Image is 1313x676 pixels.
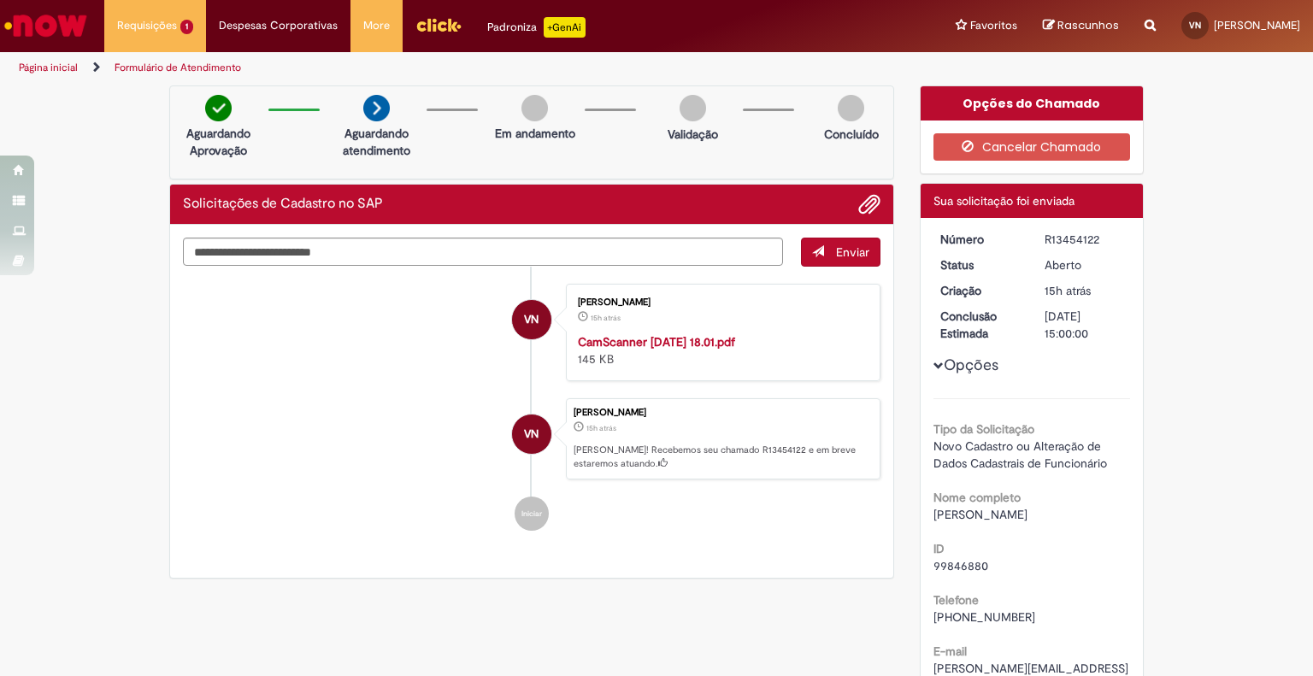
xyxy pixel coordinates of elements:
p: Aguardando atendimento [335,125,418,159]
textarea: Digite sua mensagem aqui... [183,238,783,267]
p: +GenAi [544,17,586,38]
div: Padroniza [487,17,586,38]
div: Vicente Renart Neto [512,300,551,339]
span: 15h atrás [1045,283,1091,298]
span: Sua solicitação foi enviada [933,193,1075,209]
span: VN [524,414,539,455]
img: arrow-next.png [363,95,390,121]
div: Aberto [1045,256,1124,273]
dt: Criação [927,282,1033,299]
button: Enviar [801,238,880,267]
dt: Conclusão Estimada [927,308,1033,342]
span: 15h atrás [586,423,616,433]
ul: Trilhas de página [13,52,863,84]
img: img-circle-grey.png [838,95,864,121]
span: [PERSON_NAME] [1214,18,1300,32]
b: Tipo da Solicitação [933,421,1034,437]
div: [DATE] 15:00:00 [1045,308,1124,342]
span: [PHONE_NUMBER] [933,609,1035,625]
div: Vicente Renart Neto [512,414,551,454]
a: CamScanner [DATE] 18.01.pdf [578,334,735,350]
h2: Solicitações de Cadastro no SAP Histórico de tíquete [183,197,383,212]
div: R13454122 [1045,231,1124,248]
ul: Histórico de tíquete [183,267,880,549]
a: Formulário de Atendimento [115,61,241,74]
p: Concluído [824,126,879,143]
img: img-circle-grey.png [521,95,548,121]
span: 15h atrás [591,313,621,323]
span: Enviar [836,244,869,260]
b: Nome completo [933,490,1021,505]
time: 27/08/2025 18:10:39 [1045,283,1091,298]
div: [PERSON_NAME] [574,408,871,418]
p: [PERSON_NAME]! Recebemos seu chamado R13454122 e em breve estaremos atuando. [574,444,871,470]
img: check-circle-green.png [205,95,232,121]
p: Em andamento [495,125,575,142]
img: click_logo_yellow_360x200.png [415,12,462,38]
span: 1 [180,20,193,34]
div: Opções do Chamado [921,86,1144,121]
span: VN [524,299,539,340]
b: Telefone [933,592,979,608]
span: More [363,17,390,34]
a: Página inicial [19,61,78,74]
span: VN [1189,20,1201,31]
div: [PERSON_NAME] [578,297,863,308]
button: Cancelar Chamado [933,133,1131,161]
span: Requisições [117,17,177,34]
img: img-circle-grey.png [680,95,706,121]
time: 27/08/2025 18:10:39 [586,423,616,433]
span: Favoritos [970,17,1017,34]
div: 145 KB [578,333,863,367]
button: Adicionar anexos [858,193,880,215]
b: E-mail [933,644,967,659]
dt: Status [927,256,1033,273]
dt: Número [927,231,1033,248]
time: 27/08/2025 18:10:20 [591,313,621,323]
p: Aguardando Aprovação [177,125,260,159]
span: Rascunhos [1057,17,1119,33]
a: Rascunhos [1043,18,1119,34]
span: 99846880 [933,558,988,573]
span: Novo Cadastro ou Alteração de Dados Cadastrais de Funcionário [933,438,1107,471]
b: ID [933,541,945,556]
p: Validação [668,126,718,143]
div: 27/08/2025 18:10:39 [1045,282,1124,299]
span: Despesas Corporativas [219,17,338,34]
span: [PERSON_NAME] [933,507,1027,522]
img: ServiceNow [2,9,90,43]
li: Vicente Renart Neto [183,398,880,480]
